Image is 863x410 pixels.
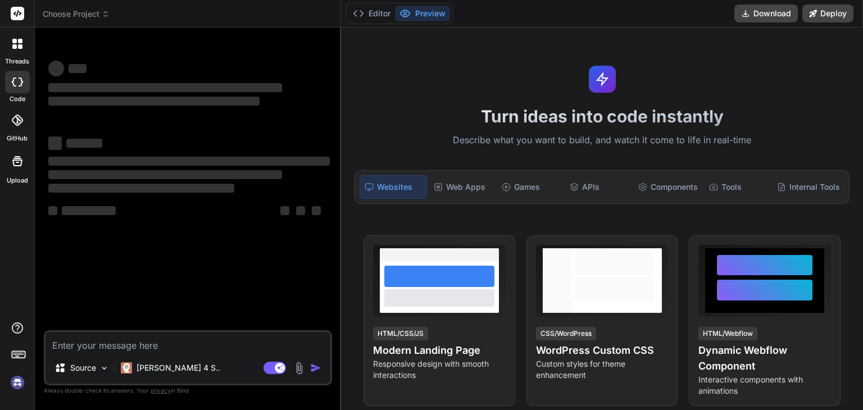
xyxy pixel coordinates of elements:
label: threads [5,57,29,66]
span: ‌ [48,97,260,106]
span: ‌ [48,184,234,193]
h4: Modern Landing Page [373,343,506,358]
span: Choose Project [43,8,110,20]
button: Preview [395,6,450,21]
span: ‌ [62,206,116,215]
p: Interactive components with animations [698,374,831,397]
h1: Turn ideas into code instantly [348,106,856,126]
div: Web Apps [429,175,495,199]
span: ‌ [296,206,305,215]
div: HTML/Webflow [698,327,757,340]
div: HTML/CSS/JS [373,327,428,340]
p: Source [70,362,96,373]
button: Editor [348,6,395,21]
span: ‌ [48,136,62,150]
span: ‌ [48,61,64,76]
div: Internal Tools [773,175,844,199]
h4: Dynamic Webflow Component [698,343,831,374]
span: ‌ [48,206,57,215]
p: [PERSON_NAME] 4 S.. [137,362,220,373]
div: Components [634,175,702,199]
p: Responsive design with smooth interactions [373,358,506,381]
p: Describe what you want to build, and watch it come to life in real-time [348,133,856,148]
p: Always double-check its answers. Your in Bind [44,385,332,396]
label: Upload [7,176,28,185]
div: Games [497,175,563,199]
div: CSS/WordPress [536,327,596,340]
div: APIs [565,175,631,199]
img: Claude 4 Sonnet [121,362,132,373]
img: attachment [293,362,306,375]
span: ‌ [66,139,102,148]
img: Pick Models [99,363,109,373]
img: icon [310,362,321,373]
span: ‌ [280,206,289,215]
h4: WordPress Custom CSS [536,343,669,358]
label: code [10,94,25,104]
p: Custom styles for theme enhancement [536,358,669,381]
label: GitHub [7,134,28,143]
span: privacy [151,387,171,394]
div: Websites [360,175,426,199]
img: signin [8,373,27,392]
button: Deploy [802,4,853,22]
span: ‌ [69,64,87,73]
button: Download [734,4,798,22]
span: ‌ [48,157,330,166]
span: ‌ [48,170,282,179]
div: Tools [705,175,770,199]
span: ‌ [48,83,282,92]
span: ‌ [312,206,321,215]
